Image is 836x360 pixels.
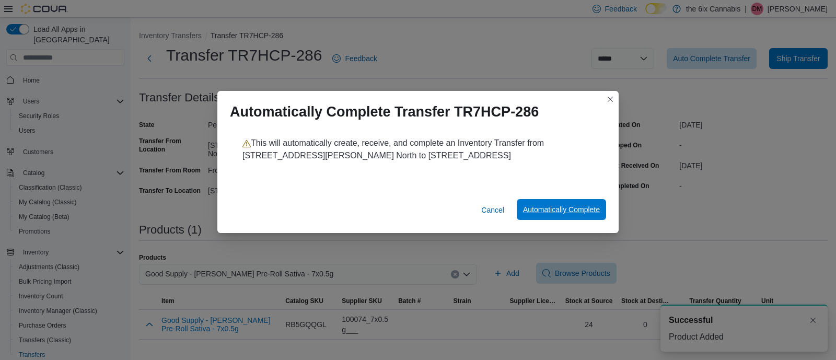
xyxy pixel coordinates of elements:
button: Automatically Complete [517,199,606,220]
span: Cancel [481,205,504,215]
button: Closes this modal window [604,93,617,106]
span: Automatically Complete [523,204,600,215]
p: This will automatically create, receive, and complete an Inventory Transfer from [STREET_ADDRESS]... [242,137,594,162]
button: Cancel [477,200,508,220]
h1: Automatically Complete Transfer TR7HCP-286 [230,103,539,120]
